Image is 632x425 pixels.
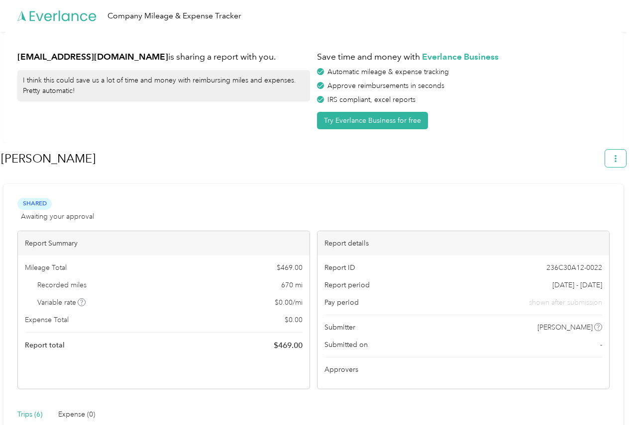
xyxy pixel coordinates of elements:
[37,297,86,308] span: Variable rate
[552,280,602,290] span: [DATE] - [DATE]
[25,262,67,273] span: Mileage Total
[285,315,303,325] span: $ 0.00
[281,280,303,290] span: 670 mi
[25,315,69,325] span: Expense Total
[275,297,303,308] span: $ 0.00 / mi
[25,340,65,350] span: Report total
[324,364,358,375] span: Approvers
[17,51,168,62] strong: [EMAIL_ADDRESS][DOMAIN_NAME]
[324,297,359,308] span: Pay period
[546,262,602,273] span: 236C30A12-0022
[37,280,87,290] span: Recorded miles
[537,322,593,333] span: [PERSON_NAME]
[21,211,94,222] span: Awaiting your approval
[327,82,444,90] span: Approve reimbursements in seconds
[107,10,241,22] div: Company Mileage & Expense Tracker
[317,112,428,129] button: Try Everlance Business for free
[327,68,449,76] span: Automatic mileage & expense tracking
[422,51,499,62] strong: Everlance Business
[317,51,610,63] h1: Save time and money with
[529,297,602,308] span: shown after submission
[327,95,416,104] span: IRS compliant, excel reports
[274,340,303,351] span: $ 469.00
[324,340,368,350] span: Submitted on
[1,147,598,170] h1: August Chaoda
[324,280,370,290] span: Report period
[17,198,52,209] span: Shared
[324,322,355,333] span: Submitter
[600,340,602,350] span: -
[17,409,42,420] div: Trips (6)
[17,70,310,101] div: I think this could save us a lot of time and money with reimbursing miles and expenses. Pretty au...
[17,51,310,63] h1: is sharing a report with you.
[277,262,303,273] span: $ 469.00
[58,409,95,420] div: Expense (0)
[324,262,355,273] span: Report ID
[18,231,310,255] div: Report Summary
[317,231,609,255] div: Report details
